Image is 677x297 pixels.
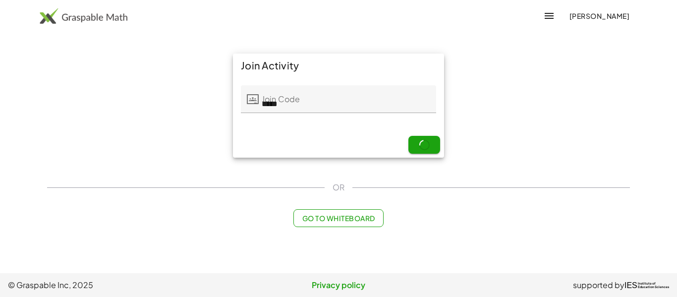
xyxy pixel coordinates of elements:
[638,282,669,289] span: Institute of Education Sciences
[8,279,228,291] span: © Graspable Inc, 2025
[624,281,637,290] span: IES
[573,279,624,291] span: supported by
[228,279,449,291] a: Privacy policy
[333,181,344,193] span: OR
[302,214,375,223] span: Go to Whiteboard
[233,54,444,77] div: Join Activity
[569,11,629,20] span: [PERSON_NAME]
[561,7,637,25] button: [PERSON_NAME]
[293,209,383,227] button: Go to Whiteboard
[624,279,669,291] a: IESInstitute ofEducation Sciences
